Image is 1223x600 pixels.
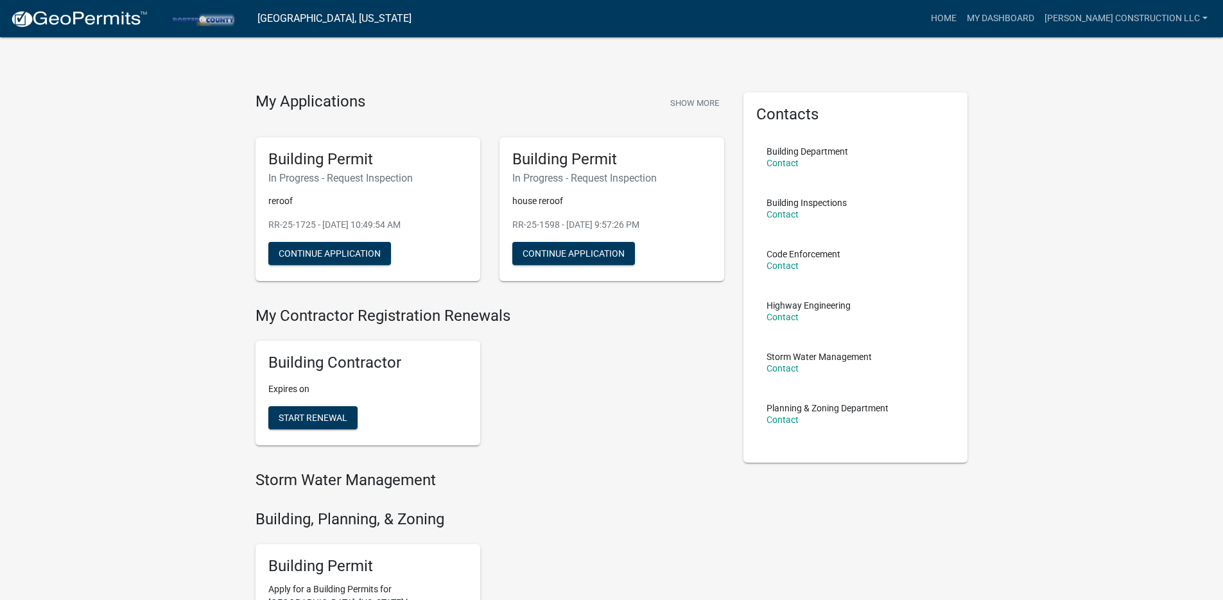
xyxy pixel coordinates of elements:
[268,382,467,396] p: Expires on
[767,261,799,271] a: Contact
[767,352,872,361] p: Storm Water Management
[268,557,467,576] h5: Building Permit
[256,471,724,490] h4: Storm Water Management
[268,406,358,429] button: Start Renewal
[256,307,724,456] wm-registration-list-section: My Contractor Registration Renewals
[512,194,711,208] p: house reroof
[268,194,467,208] p: reroof
[268,242,391,265] button: Continue Application
[268,218,467,232] p: RR-25-1725 - [DATE] 10:49:54 AM
[1039,6,1213,31] a: [PERSON_NAME] Construction LLC
[767,147,848,156] p: Building Department
[767,312,799,322] a: Contact
[512,172,711,184] h6: In Progress - Request Inspection
[512,218,711,232] p: RR-25-1598 - [DATE] 9:57:26 PM
[767,404,889,413] p: Planning & Zoning Department
[767,415,799,425] a: Contact
[279,413,347,423] span: Start Renewal
[767,158,799,168] a: Contact
[256,92,365,112] h4: My Applications
[767,209,799,219] a: Contact
[256,307,724,325] h4: My Contractor Registration Renewals
[158,10,247,27] img: Porter County, Indiana
[767,198,847,207] p: Building Inspections
[257,8,412,30] a: [GEOGRAPHIC_DATA], [US_STATE]
[767,250,840,259] p: Code Enforcement
[756,105,955,124] h5: Contacts
[268,354,467,372] h5: Building Contractor
[268,150,467,169] h5: Building Permit
[268,172,467,184] h6: In Progress - Request Inspection
[767,363,799,373] a: Contact
[256,510,724,529] h4: Building, Planning, & Zoning
[512,150,711,169] h5: Building Permit
[962,6,1039,31] a: My Dashboard
[926,6,962,31] a: Home
[665,92,724,114] button: Show More
[512,242,635,265] button: Continue Application
[767,301,851,310] p: Highway Engineering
